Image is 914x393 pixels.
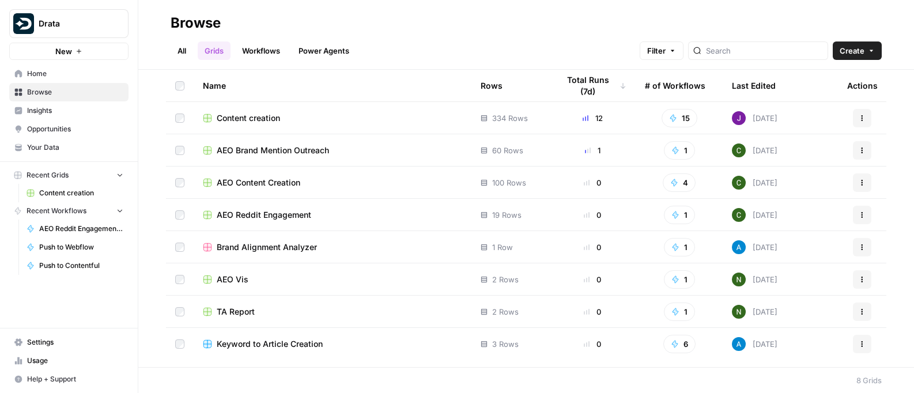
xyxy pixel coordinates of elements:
span: Content creation [39,188,123,198]
span: Usage [27,356,123,366]
div: Total Runs (7d) [558,70,626,101]
a: Push to Webflow [21,238,129,256]
span: AEO Reddit Engagement - Fork [39,224,123,234]
img: o3cqybgnmipr355j8nz4zpq1mc6x [732,337,746,351]
div: [DATE] [732,111,777,125]
div: 1 [558,145,626,156]
span: Help + Support [27,374,123,384]
span: Insights [27,105,123,116]
a: Keyword to Article Creation [203,338,462,350]
button: 1 [664,238,695,256]
input: Search [706,45,823,56]
span: AEO Vis [217,274,248,285]
button: 1 [664,270,695,289]
a: Push to Contentful [21,256,129,275]
a: Opportunities [9,120,129,138]
div: Last Edited [732,70,776,101]
img: 14qrvic887bnlg6dzgoj39zarp80 [732,143,746,157]
a: AEO Vis [203,274,462,285]
a: AEO Content Creation [203,177,462,188]
span: Home [27,69,123,79]
button: 1 [664,141,695,160]
span: Create [840,45,864,56]
img: o3cqybgnmipr355j8nz4zpq1mc6x [732,240,746,254]
button: New [9,43,129,60]
span: Filter [647,45,666,56]
div: [DATE] [732,176,777,190]
button: 1 [664,303,695,321]
div: 0 [558,209,626,221]
a: Browse [9,83,129,101]
span: AEO Brand Mention Outreach [217,145,329,156]
span: Keyword to Article Creation [217,338,323,350]
span: Browse [27,87,123,97]
div: 8 Grids [856,375,882,386]
div: Browse [171,14,221,32]
div: [DATE] [732,240,777,254]
span: 100 Rows [492,177,526,188]
div: [DATE] [732,208,777,222]
button: 6 [663,335,696,353]
span: Opportunities [27,124,123,134]
span: Recent Workflows [27,206,86,216]
a: All [171,41,193,60]
button: 4 [663,173,696,192]
div: 12 [558,112,626,124]
span: AEO Reddit Engagement [217,209,311,221]
span: TA Report [217,306,255,318]
span: 3 Rows [492,338,519,350]
div: [DATE] [732,305,777,319]
img: 14qrvic887bnlg6dzgoj39zarp80 [732,176,746,190]
div: Name [203,70,462,101]
button: Create [833,41,882,60]
button: Workspace: Drata [9,9,129,38]
div: Rows [481,70,503,101]
button: Recent Grids [9,167,129,184]
span: Your Data [27,142,123,153]
a: AEO Reddit Engagement [203,209,462,221]
div: Actions [847,70,878,101]
div: [DATE] [732,337,777,351]
a: Settings [9,333,129,352]
button: 15 [662,109,697,127]
a: Insights [9,101,129,120]
span: Brand Alignment Analyzer [217,241,317,253]
a: AEO Reddit Engagement - Fork [21,220,129,238]
span: Recent Grids [27,170,69,180]
div: [DATE] [732,273,777,286]
span: Settings [27,337,123,347]
img: g4o9tbhziz0738ibrok3k9f5ina6 [732,305,746,319]
a: Content creation [203,112,462,124]
img: g4o9tbhziz0738ibrok3k9f5ina6 [732,273,746,286]
span: 19 Rows [492,209,522,221]
a: TA Report [203,306,462,318]
div: 0 [558,306,626,318]
div: 0 [558,274,626,285]
span: Drata [39,18,108,29]
span: AEO Content Creation [217,177,300,188]
button: Recent Workflows [9,202,129,220]
div: # of Workflows [645,70,705,101]
div: [DATE] [732,143,777,157]
a: Power Agents [292,41,356,60]
a: Your Data [9,138,129,157]
div: 0 [558,338,626,350]
a: Home [9,65,129,83]
a: AEO Brand Mention Outreach [203,145,462,156]
span: Push to Contentful [39,260,123,271]
div: 0 [558,177,626,188]
a: Usage [9,352,129,370]
span: 2 Rows [492,306,519,318]
span: 2 Rows [492,274,519,285]
a: Workflows [235,41,287,60]
a: Content creation [21,184,129,202]
span: Push to Webflow [39,242,123,252]
span: New [55,46,72,57]
span: 60 Rows [492,145,523,156]
img: nj1ssy6o3lyd6ijko0eoja4aphzn [732,111,746,125]
img: Drata Logo [13,13,34,34]
button: Filter [640,41,683,60]
span: 334 Rows [492,112,528,124]
span: 1 Row [492,241,513,253]
button: Help + Support [9,370,129,388]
